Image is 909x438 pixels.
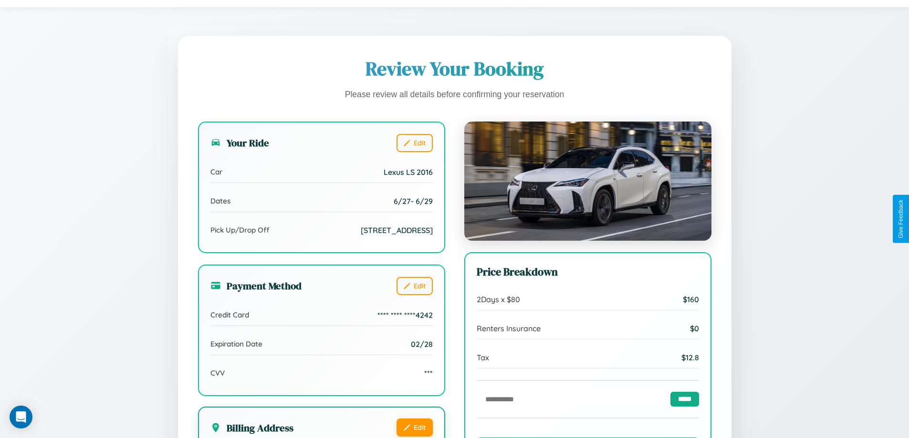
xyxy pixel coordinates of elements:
span: [STREET_ADDRESS] [361,225,433,235]
span: $ 0 [690,324,699,333]
span: CVV [210,368,225,377]
img: Lexus LS [464,122,711,241]
span: $ 12.8 [681,353,699,362]
span: $ 160 [683,295,699,304]
button: Edit [397,418,433,437]
span: 2 Days x $ 80 [477,295,520,304]
span: 02/28 [411,339,433,349]
span: Lexus LS 2016 [384,167,433,177]
h3: Your Ride [210,136,269,150]
span: Credit Card [210,310,249,319]
span: Dates [210,196,230,205]
span: Expiration Date [210,339,262,348]
h3: Payment Method [210,279,302,293]
span: Tax [477,353,489,362]
span: 6 / 27 - 6 / 29 [394,196,433,206]
div: Open Intercom Messenger [10,406,32,428]
div: Give Feedback [898,200,904,238]
span: Pick Up/Drop Off [210,225,270,234]
button: Edit [397,134,433,152]
span: Renters Insurance [477,324,541,333]
h3: Price Breakdown [477,265,699,279]
span: Car [210,167,222,176]
h1: Review Your Booking [198,56,711,81]
p: Please review all details before confirming your reservation [198,87,711,102]
button: Edit [397,277,433,295]
h3: Billing Address [210,421,293,435]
